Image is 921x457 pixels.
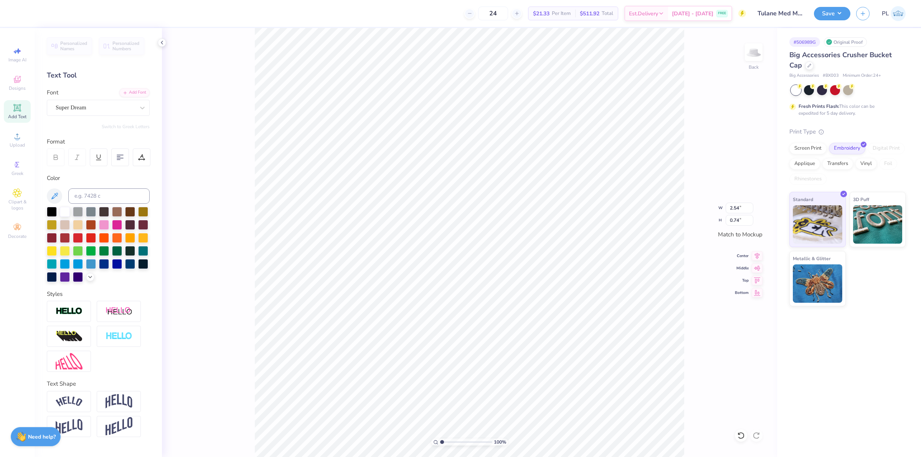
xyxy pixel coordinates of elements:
strong: Fresh Prints Flash: [799,103,839,109]
span: Big Accessories Crusher Bucket Cap [789,50,892,70]
span: FREE [718,11,726,16]
span: # BX003 [823,73,839,79]
img: Standard [793,205,842,244]
span: Middle [735,266,749,271]
img: Pamela Lois Reyes [891,6,906,21]
div: Embroidery [829,143,865,154]
span: Designs [9,85,26,91]
span: [DATE] - [DATE] [672,10,713,18]
span: Decorate [8,233,26,239]
span: Minimum Order: 24 + [843,73,881,79]
span: Add Text [8,114,26,120]
span: 3D Puff [853,195,869,203]
img: Flag [56,419,83,434]
span: Personalized Names [60,41,87,51]
span: Big Accessories [789,73,819,79]
span: Upload [10,142,25,148]
span: Est. Delivery [629,10,658,18]
button: Save [814,7,850,20]
img: Shadow [106,307,132,316]
div: Transfers [822,158,853,170]
span: Per Item [552,10,571,18]
input: – – [478,7,508,20]
div: Applique [789,158,820,170]
span: Greek [12,170,23,177]
div: # 506989G [789,37,820,47]
img: 3d Illusion [56,330,83,343]
span: Standard [793,195,813,203]
span: 100 % [494,439,506,445]
span: Total [602,10,613,18]
strong: Need help? [28,433,56,441]
span: $21.33 [533,10,550,18]
label: Font [47,88,58,97]
span: Bottom [735,290,749,295]
span: PL [882,9,889,18]
span: Top [735,278,749,283]
div: Vinyl [855,158,877,170]
img: Metallic & Glitter [793,264,842,303]
input: Untitled Design [752,6,808,21]
div: Screen Print [789,143,827,154]
span: Metallic & Glitter [793,254,831,262]
input: e.g. 7428 c [68,188,150,204]
span: Image AI [8,57,26,63]
img: Back [746,45,761,60]
img: Arch [106,394,132,409]
span: $511.92 [580,10,599,18]
a: PL [882,6,906,21]
img: Arc [56,396,83,407]
div: Text Tool [47,70,150,81]
div: Foil [879,158,897,170]
div: This color can be expedited for 5 day delivery. [799,103,893,117]
div: Text Shape [47,379,150,388]
span: Clipart & logos [4,199,31,211]
img: Free Distort [56,353,83,370]
img: Rise [106,417,132,436]
div: Styles [47,290,150,299]
div: Format [47,137,150,146]
div: Add Font [119,88,150,97]
button: Switch to Greek Letters [102,124,150,130]
div: Rhinestones [789,173,827,185]
div: Original Proof [824,37,867,47]
img: Stroke [56,307,83,316]
div: Color [47,174,150,183]
img: 3D Puff [853,205,903,244]
div: Digital Print [868,143,905,154]
div: Print Type [789,127,906,136]
div: Back [749,64,759,71]
span: Personalized Numbers [112,41,140,51]
img: Negative Space [106,332,132,341]
span: Center [735,253,749,259]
